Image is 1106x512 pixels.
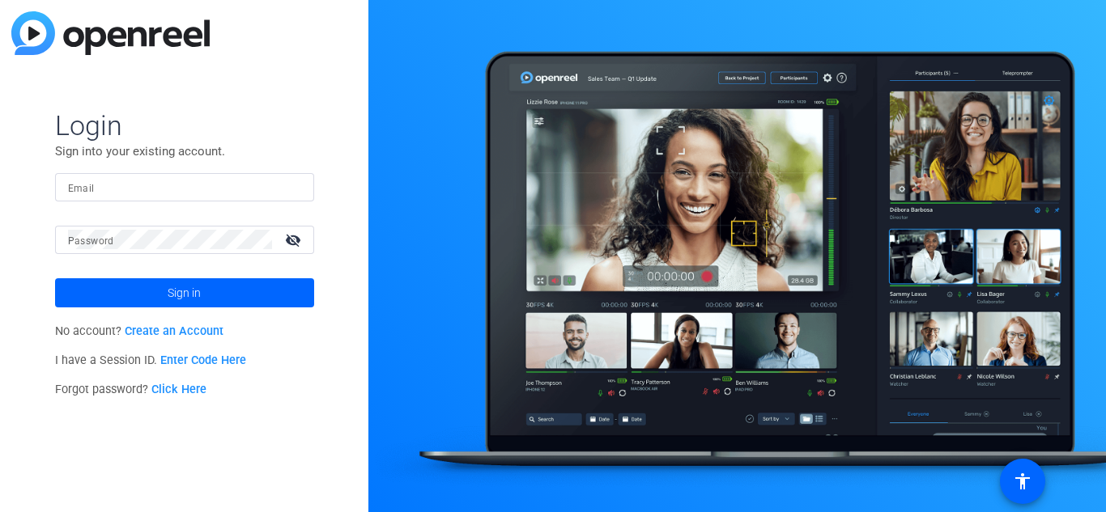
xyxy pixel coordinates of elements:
[55,142,314,160] p: Sign into your existing account.
[275,228,314,252] mat-icon: visibility_off
[55,324,224,338] span: No account?
[68,183,95,194] mat-label: Email
[125,324,223,338] a: Create an Account
[1013,472,1032,491] mat-icon: accessibility
[55,108,314,142] span: Login
[160,353,246,367] a: Enter Code Here
[68,235,114,247] mat-label: Password
[55,383,207,396] span: Forgot password?
[55,353,247,367] span: I have a Session ID.
[168,273,201,313] span: Sign in
[11,11,210,55] img: blue-gradient.svg
[68,177,301,197] input: Enter Email Address
[55,278,314,307] button: Sign in
[151,383,206,396] a: Click Here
